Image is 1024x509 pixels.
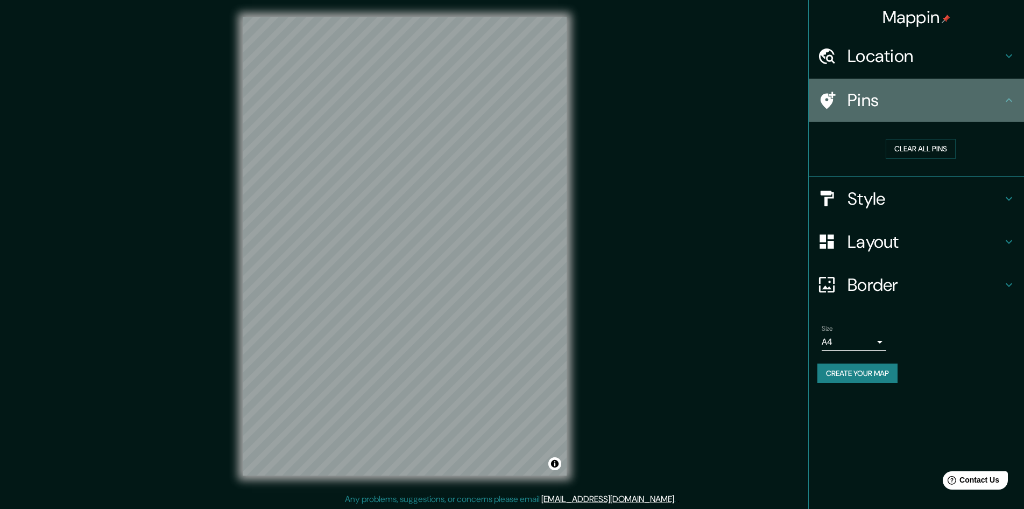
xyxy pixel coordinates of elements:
h4: Border [848,274,1002,296]
div: Layout [809,220,1024,263]
h4: Layout [848,231,1002,253]
button: Clear all pins [886,139,956,159]
h4: Style [848,188,1002,210]
h4: Mappin [882,6,951,28]
div: Style [809,177,1024,220]
div: . [677,493,680,506]
iframe: Help widget launcher [928,467,1012,497]
div: Pins [809,79,1024,122]
h4: Pins [848,89,1002,111]
p: Any problems, suggestions, or concerns please email . [345,493,676,506]
button: Create your map [817,364,898,384]
button: Toggle attribution [548,457,561,470]
img: pin-icon.png [942,15,950,23]
div: A4 [822,333,886,351]
a: [EMAIL_ADDRESS][DOMAIN_NAME] [541,493,674,505]
div: Border [809,263,1024,306]
label: Size [822,324,833,333]
canvas: Map [243,17,567,476]
h4: Location [848,45,1002,67]
div: . [676,493,677,506]
div: Location [809,34,1024,78]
